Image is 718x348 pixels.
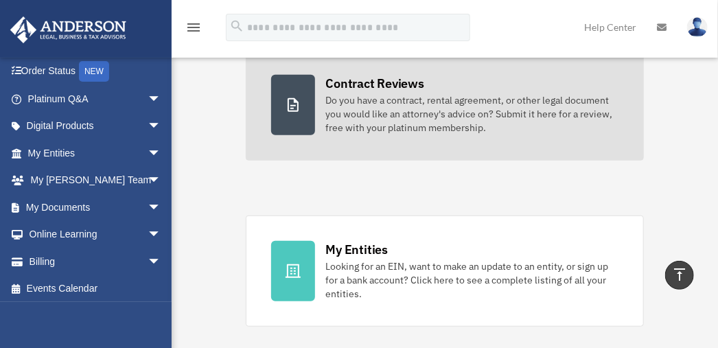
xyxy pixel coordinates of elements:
[10,58,182,86] a: Order StatusNEW
[10,113,182,140] a: Digital Productsarrow_drop_down
[185,19,202,36] i: menu
[148,194,175,222] span: arrow_drop_down
[246,216,645,327] a: My Entities Looking for an EIN, want to make an update to an entity, or sign up for a bank accoun...
[687,17,708,37] img: User Pic
[10,248,182,275] a: Billingarrow_drop_down
[10,221,182,248] a: Online Learningarrow_drop_down
[185,24,202,36] a: menu
[6,16,130,43] img: Anderson Advisors Platinum Portal
[665,261,694,290] a: vertical_align_top
[148,139,175,167] span: arrow_drop_down
[148,248,175,276] span: arrow_drop_down
[326,241,388,258] div: My Entities
[326,75,424,92] div: Contract Reviews
[10,275,182,303] a: Events Calendar
[148,221,175,249] span: arrow_drop_down
[148,113,175,141] span: arrow_drop_down
[326,259,619,301] div: Looking for an EIN, want to make an update to an entity, or sign up for a bank account? Click her...
[148,167,175,195] span: arrow_drop_down
[10,139,182,167] a: My Entitiesarrow_drop_down
[10,167,182,194] a: My [PERSON_NAME] Teamarrow_drop_down
[326,93,619,135] div: Do you have a contract, rental agreement, or other legal document you would like an attorney's ad...
[10,194,182,221] a: My Documentsarrow_drop_down
[148,85,175,113] span: arrow_drop_down
[229,19,244,34] i: search
[671,266,688,283] i: vertical_align_top
[10,85,182,113] a: Platinum Q&Aarrow_drop_down
[79,61,109,82] div: NEW
[246,49,645,161] a: Contract Reviews Do you have a contract, rental agreement, or other legal document you would like...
